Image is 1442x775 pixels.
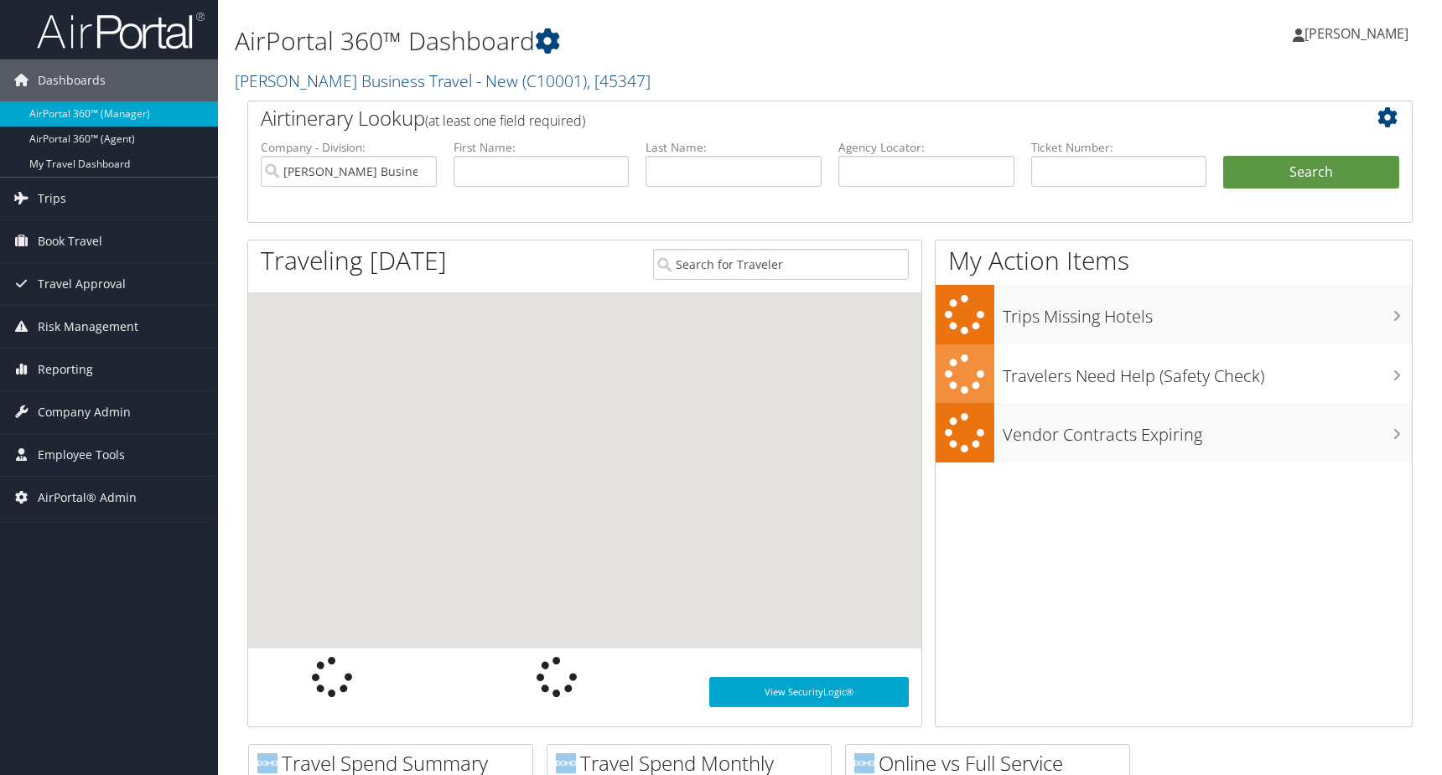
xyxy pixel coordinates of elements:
[1305,24,1408,43] span: [PERSON_NAME]
[556,753,576,773] img: domo-logo.png
[522,70,587,92] span: ( C10001 )
[646,139,822,156] label: Last Name:
[936,344,1412,404] a: Travelers Need Help (Safety Check)
[38,477,137,519] span: AirPortal® Admin
[454,139,630,156] label: First Name:
[854,753,874,773] img: domo-logo.png
[38,220,102,262] span: Book Travel
[1293,8,1425,59] a: [PERSON_NAME]
[936,403,1412,462] a: Vendor Contracts Expiring
[838,139,1014,156] label: Agency Locator:
[261,243,447,278] h1: Traveling [DATE]
[38,178,66,220] span: Trips
[235,70,651,92] a: [PERSON_NAME] Business Travel - New
[261,104,1302,132] h2: Airtinerary Lookup
[38,434,125,476] span: Employee Tools
[38,59,106,101] span: Dashboards
[257,753,278,773] img: domo-logo.png
[261,139,437,156] label: Company - Division:
[1003,356,1412,388] h3: Travelers Need Help (Safety Check)
[1003,297,1412,328] h3: Trips Missing Hotels
[37,11,205,50] img: airportal-logo.png
[38,391,131,433] span: Company Admin
[1031,139,1207,156] label: Ticket Number:
[709,677,909,707] a: View SecurityLogic®
[1003,415,1412,447] h3: Vendor Contracts Expiring
[936,243,1412,278] h1: My Action Items
[653,249,908,280] input: Search for Traveler
[38,263,126,305] span: Travel Approval
[38,306,138,348] span: Risk Management
[235,23,1029,59] h1: AirPortal 360™ Dashboard
[587,70,651,92] span: , [ 45347 ]
[425,111,585,130] span: (at least one field required)
[1223,156,1399,189] button: Search
[38,349,93,390] span: Reporting
[936,285,1412,344] a: Trips Missing Hotels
